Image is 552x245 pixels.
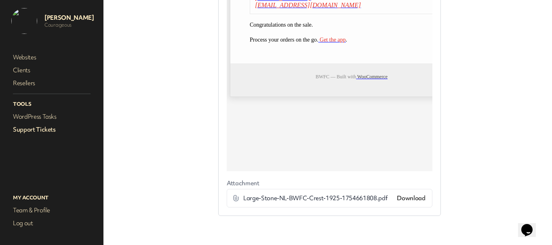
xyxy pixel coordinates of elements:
a: WordPress Tasks [11,111,92,122]
dt: Attachment [227,179,432,187]
a: Team & Profile [11,205,92,216]
span: New cert please [3,3,50,10]
p: [PERSON_NAME] [44,14,94,22]
span: From: [3,46,20,53]
p: Courageous [44,22,94,28]
a: Resellers [11,77,92,89]
p: My Account [11,193,92,203]
a: Websites [11,52,92,63]
b: To: [3,66,12,72]
a: Support Tickets [11,124,92,135]
span: This email originated from outside of the organisation. Do not click links or open attachments un... [10,94,200,115]
b: Subject: [3,72,27,79]
span: New Order: #1925 [80,183,171,196]
img: BWFC [107,124,142,161]
span: NOTE: [5,94,25,101]
a: Clients [11,65,92,76]
a: Log out [11,218,92,229]
span: Regards, [PERSON_NAME] [3,24,52,37]
span: Large-Stone-NL-BWFC-Crest-1925-1754661808.pdf [243,194,388,202]
iframe: chat widget [518,213,544,237]
span: You’ve received the following order from [PERSON_NAME] : [23,232,167,238]
b: Sent: [3,59,18,66]
a: Download [397,194,425,202]
span: Fanstones - [PERSON_NAME] <[EMAIL_ADDRESS][DOMAIN_NAME]> [DATE] 15:03 Hello @ Fan Stones <[EMAIL_... [3,46,174,79]
p: Tools [11,99,92,109]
